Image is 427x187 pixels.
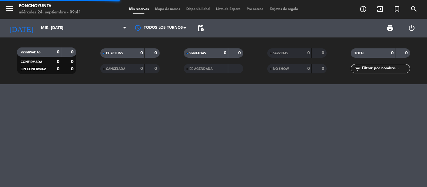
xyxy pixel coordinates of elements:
[154,51,158,55] strong: 0
[354,65,361,72] i: filter_list
[244,7,267,11] span: Pre-acceso
[19,3,81,9] div: Ponchoyunta
[21,68,46,71] span: SIN CONFIRMAR
[126,7,152,11] span: Mis reservas
[154,66,158,71] strong: 0
[106,67,125,71] span: CANCELADA
[189,52,206,55] span: SENTADAS
[405,51,409,55] strong: 0
[361,65,410,72] input: Filtrar por nombre...
[224,51,226,55] strong: 0
[19,9,81,16] div: miércoles 24. septiembre - 09:41
[57,50,59,54] strong: 0
[71,50,75,54] strong: 0
[71,67,75,71] strong: 0
[140,51,143,55] strong: 0
[213,7,244,11] span: Lista de Espera
[58,24,66,32] i: arrow_drop_down
[21,61,42,64] span: CONFIRMADA
[386,24,394,32] span: print
[408,24,415,32] i: power_settings_new
[71,60,75,64] strong: 0
[376,5,384,13] i: exit_to_app
[307,66,310,71] strong: 0
[267,7,301,11] span: Tarjetas de regalo
[183,7,213,11] span: Disponibilidad
[238,51,242,55] strong: 0
[354,52,364,55] span: TOTAL
[5,21,38,35] i: [DATE]
[152,7,183,11] span: Mapa de mesas
[391,51,394,55] strong: 0
[273,67,289,71] span: NO SHOW
[21,51,41,54] span: RESERVADAS
[57,67,59,71] strong: 0
[189,67,213,71] span: RE AGENDADA
[410,5,418,13] i: search
[322,51,325,55] strong: 0
[106,52,123,55] span: CHECK INS
[5,4,14,15] button: menu
[322,66,325,71] strong: 0
[140,66,143,71] strong: 0
[401,19,422,37] div: LOG OUT
[273,52,288,55] span: SERVIDAS
[57,60,59,64] strong: 0
[359,5,367,13] i: add_circle_outline
[393,5,401,13] i: turned_in_not
[307,51,310,55] strong: 0
[5,4,14,13] i: menu
[197,24,204,32] span: pending_actions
